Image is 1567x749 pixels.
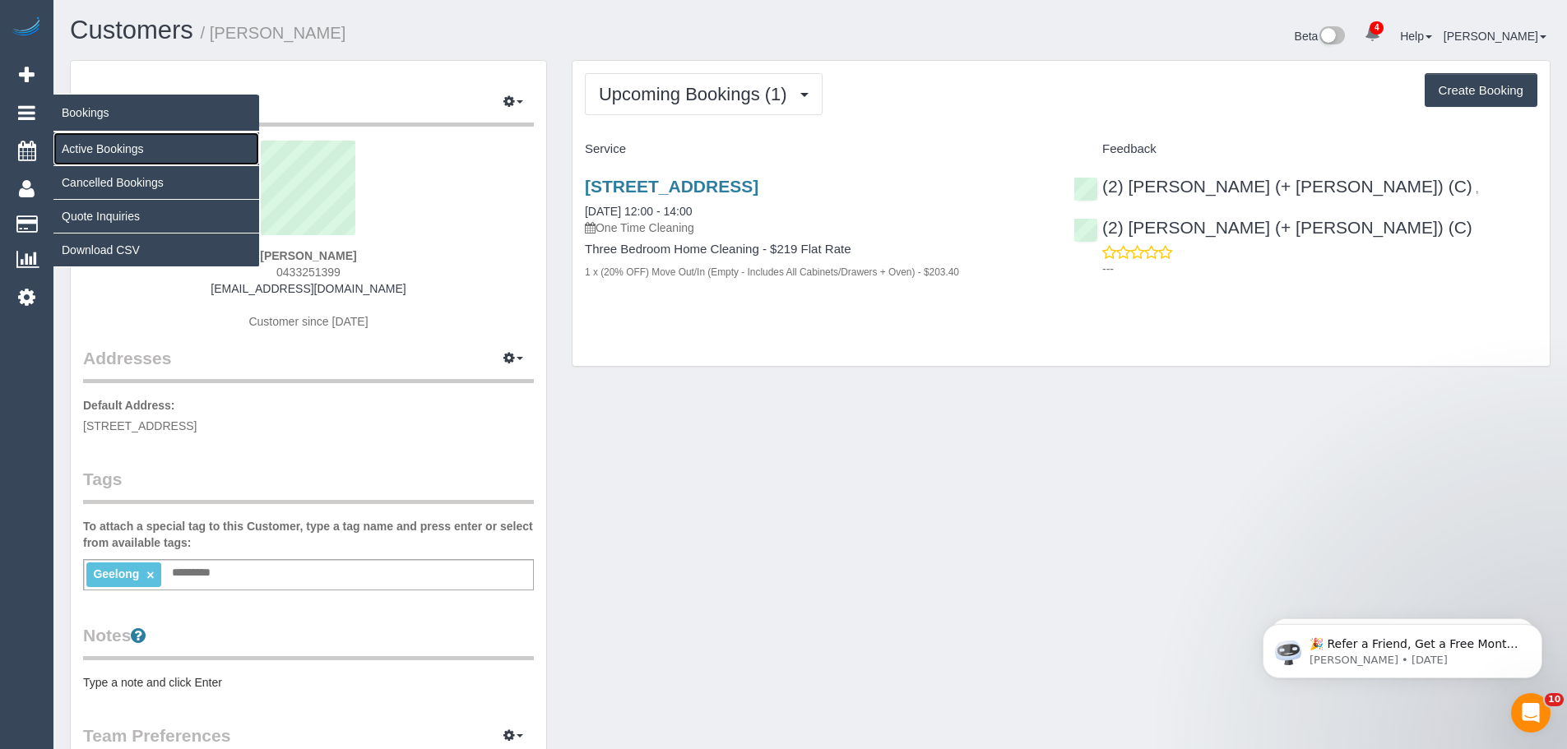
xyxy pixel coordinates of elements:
[1318,26,1345,48] img: New interface
[53,233,259,266] a: Download CSV
[585,220,1049,236] p: One Time Cleaning
[1425,73,1537,108] button: Create Booking
[248,315,368,328] span: Customer since [DATE]
[83,623,534,660] legend: Notes
[83,518,534,551] label: To attach a special tag to this Customer, type a tag name and press enter or select from availabl...
[599,84,795,104] span: Upcoming Bookings (1)
[83,674,534,691] pre: Type a note and click Enter
[1400,30,1432,43] a: Help
[585,205,692,218] a: [DATE] 12:00 - 14:00
[83,419,197,432] span: [STREET_ADDRESS]
[83,467,534,504] legend: Tags
[53,94,259,132] span: Bookings
[585,73,823,115] button: Upcoming Bookings (1)
[83,397,175,414] label: Default Address:
[201,24,346,42] small: / [PERSON_NAME]
[211,282,406,295] a: [EMAIL_ADDRESS][DOMAIN_NAME]
[53,200,259,233] a: Quote Inquiries
[1511,693,1551,733] iframe: Intercom live chat
[146,568,154,582] a: ×
[585,177,758,196] a: [STREET_ADDRESS]
[53,132,259,267] ul: Bookings
[260,249,356,262] strong: [PERSON_NAME]
[1073,177,1472,196] a: (2) [PERSON_NAME] (+ [PERSON_NAME]) (C)
[70,16,193,44] a: Customers
[53,132,259,165] a: Active Bookings
[585,142,1049,156] h4: Service
[53,166,259,199] a: Cancelled Bookings
[1356,16,1389,53] a: 4
[276,266,341,279] span: 0433251399
[1073,218,1472,237] a: (2) [PERSON_NAME] (+ [PERSON_NAME]) (C)
[585,243,1049,257] h4: Three Bedroom Home Cleaning - $219 Flat Rate
[83,90,534,127] legend: Customer Info
[1238,589,1567,705] iframe: Intercom notifications message
[1073,142,1537,156] h4: Feedback
[10,16,43,39] img: Automaid Logo
[1476,182,1479,195] span: ,
[1295,30,1346,43] a: Beta
[1444,30,1546,43] a: [PERSON_NAME]
[1370,21,1384,35] span: 4
[93,567,139,580] span: Geelong
[1102,261,1537,277] p: ---
[1545,693,1564,706] span: 10
[585,266,959,278] small: 1 x (20% OFF) Move Out/In (Empty - Includes All Cabinets/Drawers + Oven) - $203.40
